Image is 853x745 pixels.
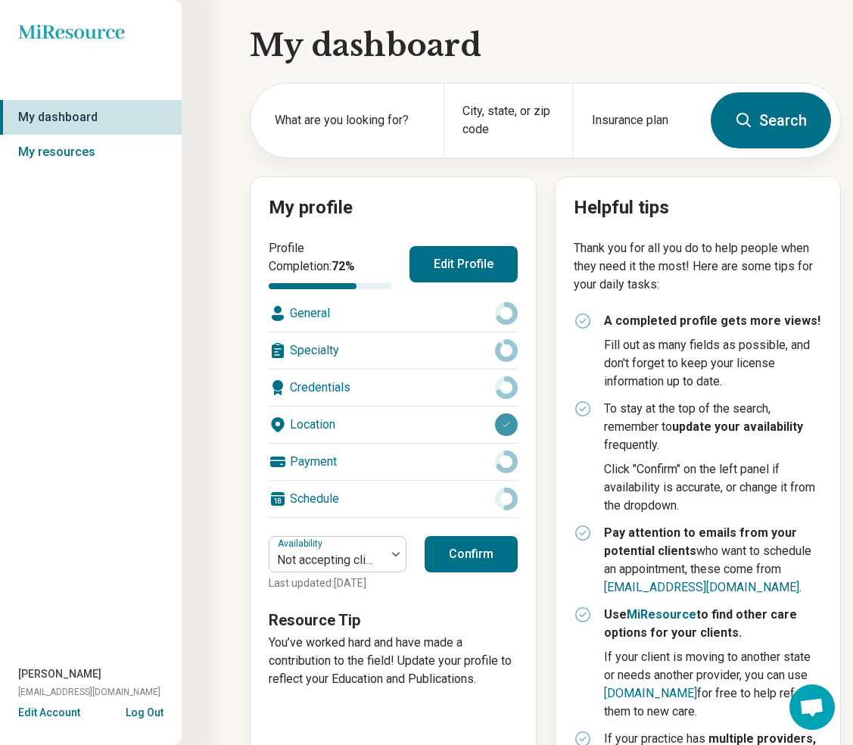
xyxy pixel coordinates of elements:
strong: A completed profile gets more views! [604,313,820,328]
h3: Resource Tip [269,609,518,631]
strong: update your availability [672,419,803,434]
strong: Pay attention to emails from your potential clients [604,525,797,558]
div: Payment [269,444,518,480]
p: Click "Confirm" on the left panel if availability is accurate, or change it from the dropdown. [604,460,823,515]
span: [PERSON_NAME] [18,666,101,682]
p: Last updated: [DATE] [269,575,406,591]
h1: My dashboard [250,24,841,67]
div: General [269,295,518,332]
span: [EMAIL_ADDRESS][DOMAIN_NAME] [18,685,160,699]
label: Availability [278,538,325,549]
p: You’ve worked hard and have made a contribution to the field! Update your profile to reflect your... [269,634,518,688]
div: Schedule [269,481,518,517]
p: Fill out as many fields as possible, and don't forget to keep your license information up to date. [604,336,823,391]
p: If your client is moving to another state or needs another provider, you can use for free to help... [604,648,823,721]
button: Log Out [126,705,163,717]
a: [DOMAIN_NAME] [604,686,697,700]
p: who want to schedule an appointment, these come from . [604,524,823,597]
strong: Use to find other care options for your clients. [604,607,797,640]
div: Specialty [269,332,518,369]
h2: Helpful tips [574,195,823,221]
button: Edit Profile [409,246,518,282]
span: 72 % [332,259,355,273]
div: Open chat [789,684,835,730]
button: Search [711,92,831,148]
label: What are you looking for? [275,111,425,129]
h2: My profile [269,195,518,221]
button: Confirm [425,536,518,572]
div: Location [269,407,518,443]
a: MiResource [627,607,696,622]
p: Thank you for all you do to help people when they need it the most! Here are some tips for your d... [574,239,823,294]
a: [EMAIL_ADDRESS][DOMAIN_NAME] [604,580,799,594]
button: Edit Account [18,705,80,721]
div: Credentials [269,369,518,406]
p: To stay at the top of the search, remember to frequently. [604,400,823,454]
div: Profile Completion: [269,239,391,289]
